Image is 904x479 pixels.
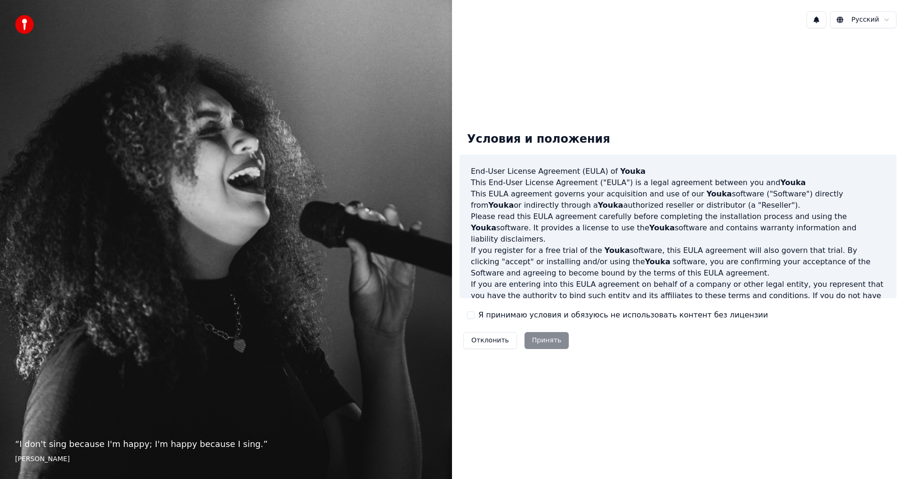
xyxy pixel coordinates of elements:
[15,438,437,451] p: “ I don't sing because I'm happy; I'm happy because I sing. ”
[463,332,517,349] button: Отклонить
[780,178,806,187] span: Youka
[649,223,675,232] span: Youka
[471,211,885,245] p: Please read this EULA agreement carefully before completing the installation process and using th...
[460,124,618,154] div: Условия и положения
[645,257,670,266] span: Youka
[706,189,732,198] span: Youka
[598,201,623,210] span: Youka
[471,177,885,188] p: This End-User License Agreement ("EULA") is a legal agreement between you and
[471,279,885,324] p: If you are entering into this EULA agreement on behalf of a company or other legal entity, you re...
[471,166,885,177] h3: End-User License Agreement (EULA) of
[471,223,496,232] span: Youka
[620,167,646,176] span: Youka
[478,309,768,321] label: Я принимаю условия и обязуюсь не использовать контент без лицензии
[15,455,437,464] footer: [PERSON_NAME]
[605,246,630,255] span: Youka
[15,15,34,34] img: youka
[471,188,885,211] p: This EULA agreement governs your acquisition and use of our software ("Software") directly from o...
[488,201,514,210] span: Youka
[471,245,885,279] p: If you register for a free trial of the software, this EULA agreement will also govern that trial...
